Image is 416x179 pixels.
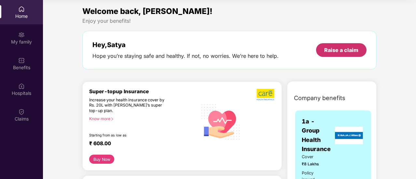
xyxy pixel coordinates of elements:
img: b5dec4f62d2307b9de63beb79f102df3.png [257,88,275,101]
div: Starting from as low as [89,133,170,138]
img: svg+xml;base64,PHN2ZyB3aWR0aD0iMjAiIGhlaWdodD0iMjAiIHZpZXdCb3g9IjAgMCAyMCAyMCIgZmlsbD0ibm9uZSIgeG... [18,32,25,38]
span: right [110,117,114,121]
img: svg+xml;base64,PHN2ZyBpZD0iQ2xhaW0iIHhtbG5zPSJodHRwOi8vd3d3LnczLm9yZy8yMDAwL3N2ZyIgd2lkdGg9IjIwIi... [18,109,25,115]
img: insurerLogo [335,127,363,144]
span: Cover [302,154,326,160]
div: Increase your health insurance cover by Rs. 20L with [PERSON_NAME]’s super top-up plan. [89,97,170,114]
div: Super-topup Insurance [89,88,198,95]
div: ₹ 608.00 [89,140,191,148]
img: svg+xml;base64,PHN2ZyBpZD0iSG9tZSIgeG1sbnM9Imh0dHA6Ly93d3cudzMub3JnLzIwMDAvc3ZnIiB3aWR0aD0iMjAiIG... [18,6,25,12]
div: Raise a claim [324,46,358,54]
span: ₹8 Lakhs [302,161,326,167]
button: Buy Now [89,155,114,164]
span: Company benefits [294,94,345,103]
img: svg+xml;base64,PHN2ZyB4bWxucz0iaHR0cDovL3d3dy53My5vcmcvMjAwMC9zdmciIHhtbG5zOnhsaW5rPSJodHRwOi8vd3... [198,98,244,145]
div: Hope you’re staying safe and healthy. If not, no worries. We’re here to help. [92,53,279,59]
div: Know more [89,116,194,121]
div: Enjoy your benefits! [82,18,377,24]
img: svg+xml;base64,PHN2ZyBpZD0iQmVuZWZpdHMiIHhtbG5zPSJodHRwOi8vd3d3LnczLm9yZy8yMDAwL3N2ZyIgd2lkdGg9Ij... [18,57,25,64]
span: Welcome back, [PERSON_NAME]! [82,6,213,16]
div: Hey, Satya [92,41,279,49]
img: svg+xml;base64,PHN2ZyBpZD0iSG9zcGl0YWxzIiB4bWxucz0iaHR0cDovL3d3dy53My5vcmcvMjAwMC9zdmciIHdpZHRoPS... [18,83,25,89]
span: 1a - Group Health Insurance [302,117,333,154]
